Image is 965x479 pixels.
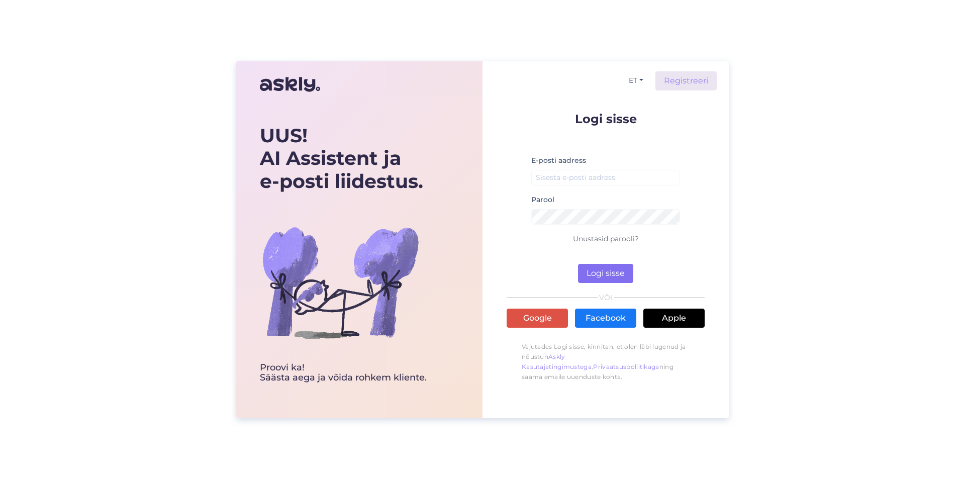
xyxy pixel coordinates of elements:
[260,124,427,193] div: UUS! AI Assistent ja e-posti liidestus.
[625,73,647,88] button: ET
[260,202,421,363] img: bg-askly
[531,195,554,205] label: Parool
[598,294,614,301] span: VÕI
[260,72,320,97] img: Askly
[643,309,705,328] a: Apple
[507,337,705,387] p: Vajutades Logi sisse, kinnitan, et olen läbi lugenud ja nõustun , ning saama emaile uuenduste kohta.
[260,363,427,383] div: Proovi ka! Säästa aega ja võida rohkem kliente.
[575,309,636,328] a: Facebook
[531,155,586,166] label: E-posti aadress
[507,309,568,328] a: Google
[593,363,659,370] a: Privaatsuspoliitikaga
[573,234,639,243] a: Unustasid parooli?
[507,113,705,125] p: Logi sisse
[655,71,717,90] a: Registreeri
[522,353,592,370] a: Askly Kasutajatingimustega
[578,264,633,283] button: Logi sisse
[531,170,680,185] input: Sisesta e-posti aadress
